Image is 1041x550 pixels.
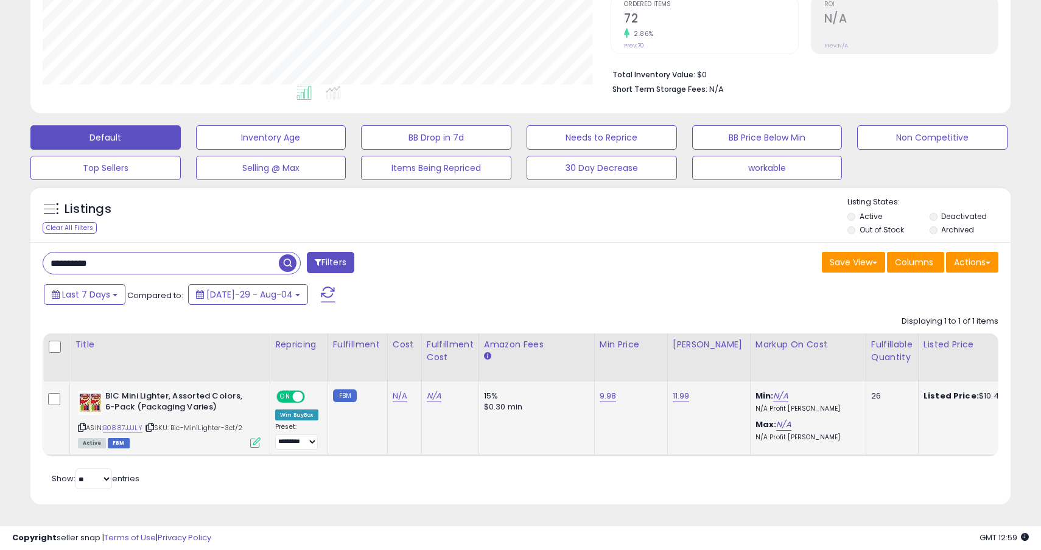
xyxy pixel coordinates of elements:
div: Clear All Filters [43,222,97,234]
span: 2025-08-13 12:59 GMT [980,532,1029,543]
div: Min Price [600,338,662,351]
div: ASIN: [78,391,261,447]
a: Privacy Policy [158,532,211,543]
a: N/A [776,419,791,431]
button: Inventory Age [196,125,346,150]
button: BB Price Below Min [692,125,843,150]
a: 9.98 [600,390,617,402]
b: Short Term Storage Fees: [612,84,707,94]
span: FBM [108,438,130,448]
small: Amazon Fees. [484,351,491,362]
label: Active [860,211,882,221]
button: Last 7 Days [44,284,125,305]
div: Preset: [275,423,318,450]
span: | SKU: Bic-MiniLighter-3ct/2 [144,423,243,433]
strong: Copyright [12,532,57,543]
button: workable [692,156,843,180]
div: 26 [871,391,909,402]
button: BB Drop in 7d [361,125,511,150]
div: $10.42 [924,391,1025,402]
div: Fulfillable Quantity [871,338,913,364]
button: Selling @ Max [196,156,346,180]
img: 51pN7x8RLGL._SL40_.jpg [78,391,102,415]
div: seller snap | | [12,532,211,544]
span: N/A [709,83,724,95]
a: Terms of Use [104,532,156,543]
span: Compared to: [127,290,183,301]
button: 30 Day Decrease [527,156,677,180]
small: Prev: N/A [824,42,848,49]
span: Last 7 Days [62,288,110,301]
a: 11.99 [673,390,690,402]
div: $0.30 min [484,402,585,412]
b: Listed Price: [924,390,979,402]
button: Actions [946,252,998,273]
div: Title [75,338,265,351]
button: Non Competitive [857,125,1008,150]
small: 2.86% [629,29,654,38]
h5: Listings [65,201,111,218]
button: Columns [887,252,944,273]
div: Repricing [275,338,323,351]
button: Top Sellers [30,156,181,180]
div: [PERSON_NAME] [673,338,745,351]
label: Deactivated [941,211,987,221]
div: Amazon Fees [484,338,589,351]
p: N/A Profit [PERSON_NAME] [755,433,857,442]
label: Out of Stock [860,225,904,235]
h2: 72 [624,12,797,28]
b: Min: [755,390,774,402]
div: Listed Price [924,338,1029,351]
small: Prev: 70 [624,42,644,49]
div: Fulfillment Cost [427,338,474,364]
p: N/A Profit [PERSON_NAME] [755,405,857,413]
div: Displaying 1 to 1 of 1 items [902,316,998,327]
button: Default [30,125,181,150]
button: Save View [822,252,885,273]
div: 15% [484,391,585,402]
b: Max: [755,419,777,430]
div: Win BuyBox [275,409,318,420]
h2: N/A [824,12,998,28]
small: FBM [333,389,357,402]
span: Show: entries [52,473,139,484]
a: N/A [773,390,788,402]
div: Cost [393,338,416,351]
a: B0887JJJLY [103,423,142,433]
div: Markup on Cost [755,338,861,351]
a: N/A [393,390,407,402]
span: Columns [895,256,933,268]
label: Archived [941,225,974,235]
a: N/A [427,390,441,402]
li: $0 [612,66,989,81]
button: Items Being Repriced [361,156,511,180]
th: The percentage added to the cost of goods (COGS) that forms the calculator for Min & Max prices. [750,333,866,381]
span: All listings currently available for purchase on Amazon [78,438,106,448]
span: OFF [303,391,323,402]
span: Ordered Items [624,1,797,8]
b: BIC Mini Lighter, Assorted Colors, 6-Pack (Packaging Varies) [105,391,253,416]
p: Listing States: [847,197,1010,208]
b: Total Inventory Value: [612,69,695,80]
div: Fulfillment [333,338,382,351]
button: Needs to Reprice [527,125,677,150]
span: ON [278,391,293,402]
span: [DATE]-29 - Aug-04 [206,288,293,301]
span: ROI [824,1,998,8]
button: Filters [307,252,354,273]
button: [DATE]-29 - Aug-04 [188,284,308,305]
